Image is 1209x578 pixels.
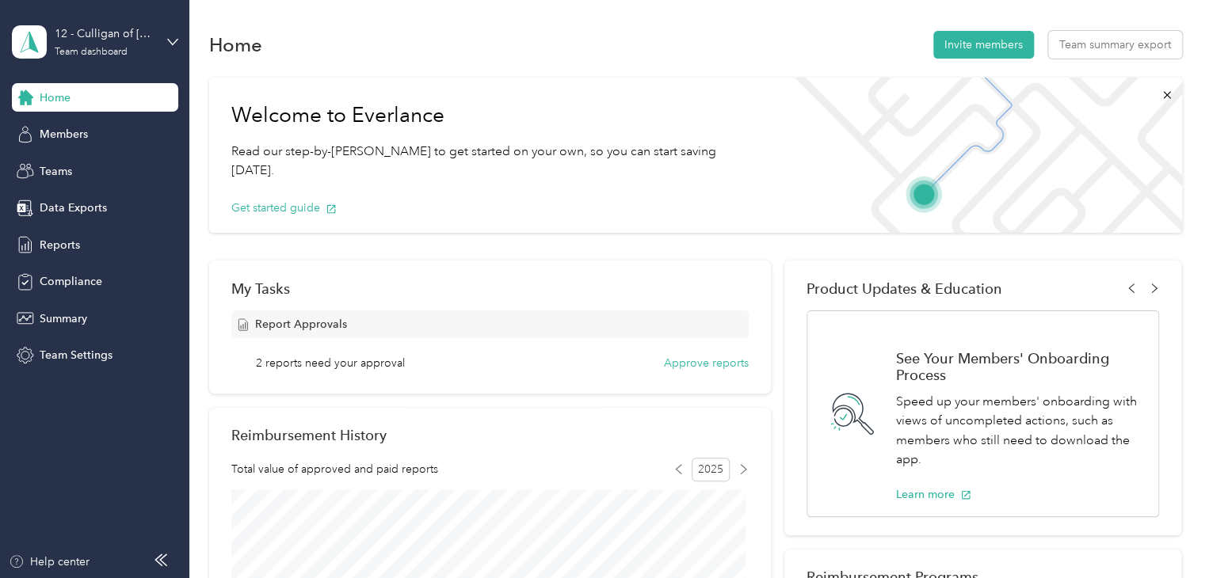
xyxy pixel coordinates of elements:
[55,25,154,42] div: 12 - Culligan of [GEOGRAPHIC_DATA]
[231,142,757,181] p: Read our step-by-[PERSON_NAME] to get started on your own, so you can start saving [DATE].
[231,280,749,297] div: My Tasks
[896,392,1142,470] p: Speed up your members' onboarding with views of uncompleted actions, such as members who still ne...
[1048,31,1182,59] button: Team summary export
[231,200,337,216] button: Get started guide
[807,280,1002,297] span: Product Updates & Education
[231,461,438,477] span: Total value of approved and paid reports
[9,553,90,570] button: Help center
[40,310,87,327] span: Summary
[256,355,405,371] span: 2 reports need your approval
[40,273,102,290] span: Compliance
[231,103,757,128] h1: Welcome to Everlance
[40,200,107,216] span: Data Exports
[40,237,80,253] span: Reports
[896,486,971,503] button: Learn more
[255,316,347,333] span: Report Approvals
[40,163,72,180] span: Teams
[896,350,1142,383] h1: See Your Members' Onboarding Process
[692,458,730,481] span: 2025
[40,89,71,106] span: Home
[55,48,128,57] div: Team dashboard
[664,355,749,371] button: Approve reports
[40,347,113,363] span: Team Settings
[933,31,1034,59] button: Invite members
[40,126,88,143] span: Members
[209,36,262,53] h1: Home
[231,427,387,443] h2: Reimbursement History
[1120,489,1209,578] iframe: Everlance-gr Chat Button Frame
[779,78,1181,233] img: Welcome to everlance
